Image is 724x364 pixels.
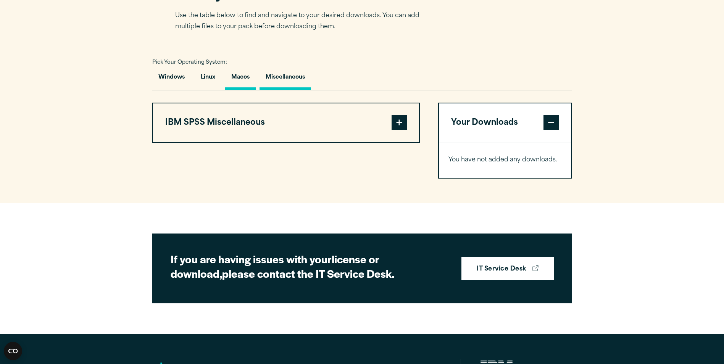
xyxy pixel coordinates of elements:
[175,10,431,32] p: Use the table below to find and navigate to your desired downloads. You can add multiple files to...
[171,251,379,281] strong: license or download,
[152,68,191,90] button: Windows
[152,60,227,65] span: Pick Your Operating System:
[448,155,562,166] p: You have not added any downloads.
[477,264,526,274] strong: IT Service Desk
[171,252,438,280] h2: If you are having issues with your please contact the IT Service Desk.
[4,342,22,360] button: Open CMP widget
[225,68,256,90] button: Macos
[153,103,419,142] button: IBM SPSS Miscellaneous
[260,68,311,90] button: Miscellaneous
[461,257,553,280] a: IT Service Desk
[195,68,221,90] button: Linux
[439,142,571,178] div: Your Downloads
[439,103,571,142] button: Your Downloads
